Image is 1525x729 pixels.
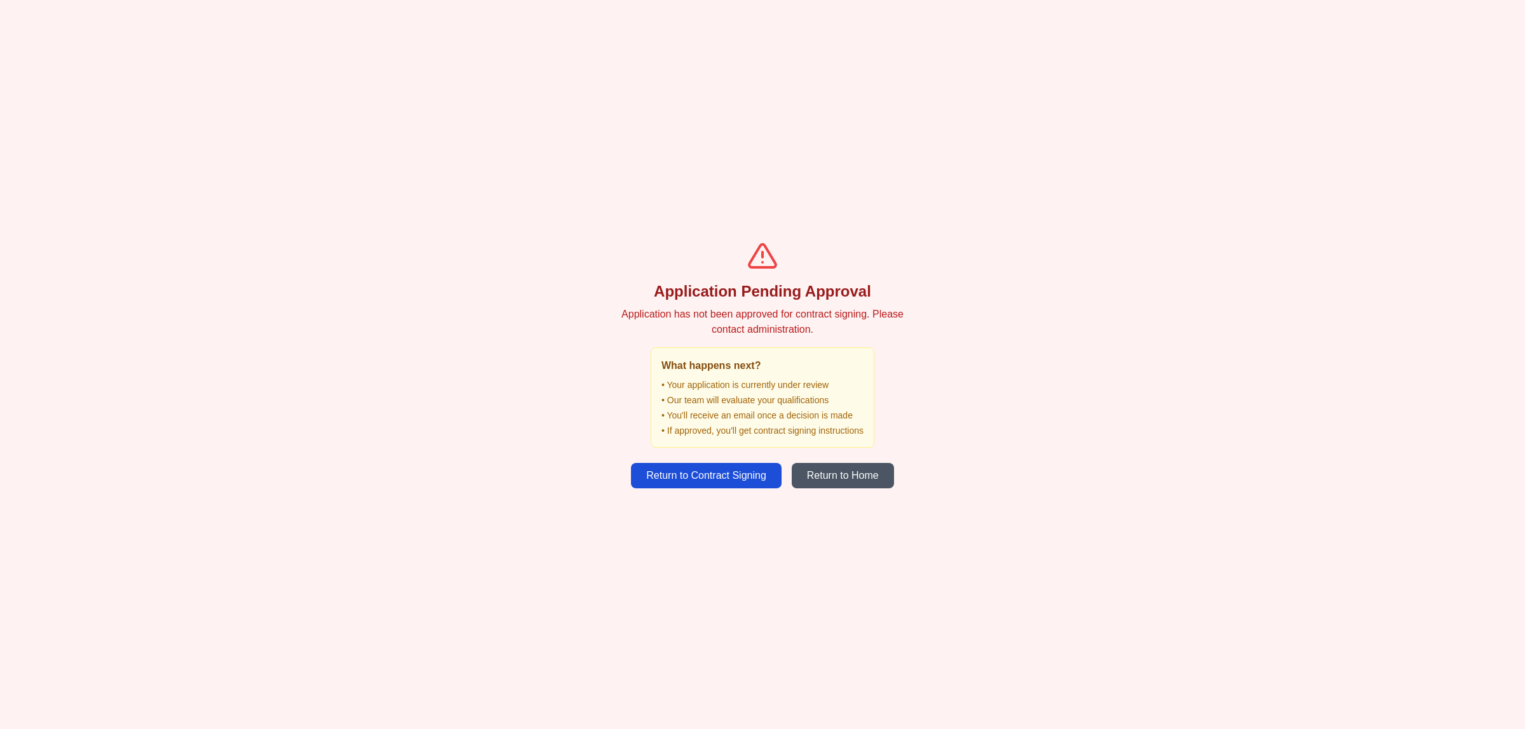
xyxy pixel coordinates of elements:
li: • If approved, you'll get contract signing instructions [661,424,864,437]
li: • You'll receive an email once a decision is made [661,409,864,422]
a: Return to Home [792,463,894,488]
li: • Our team will evaluate your qualifications [661,394,864,406]
h2: Application Pending Approval [654,281,871,302]
p: Application has not been approved for contract signing. Please contact administration. [620,307,905,337]
a: Return to Contract Signing [631,463,782,488]
h3: What happens next? [661,358,864,373]
li: • Your application is currently under review [661,378,864,391]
